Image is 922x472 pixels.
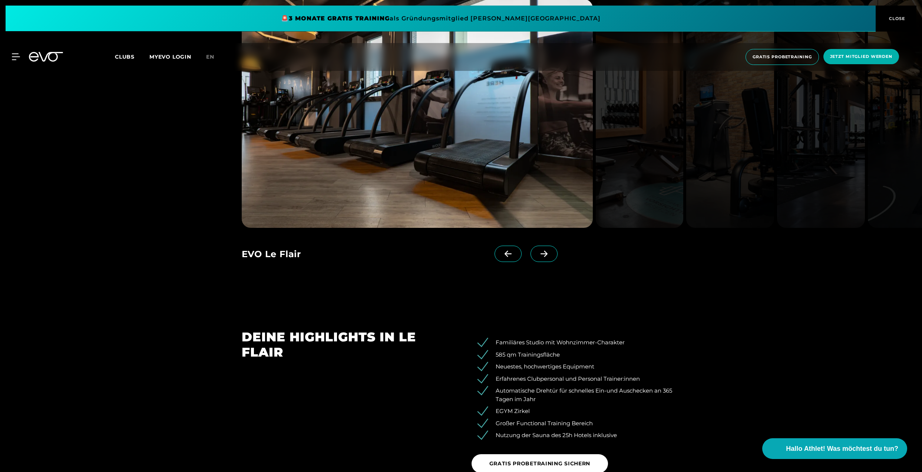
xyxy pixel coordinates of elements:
li: Automatische Drehtür für schnelles Ein-und Auschecken an 365 Tagen im Jahr [483,387,681,403]
button: CLOSE [876,6,916,32]
a: Jetzt Mitglied werden [821,49,901,65]
button: Hallo Athlet! Was möchtest du tun? [762,438,907,459]
li: 585 qm Trainingsfläche [483,351,681,359]
span: Clubs [115,53,135,60]
a: en [206,53,223,61]
li: EGYM Zirkel [483,407,681,416]
li: Neuestes, hochwertiges Equipment [483,363,681,371]
span: Hallo Athlet! Was möchtest du tun? [786,444,898,454]
a: MYEVO LOGIN [149,53,191,60]
h2: DEINE HIGHLIGHTS IN LE FLAIR [242,330,451,360]
span: Gratis Probetraining [753,54,812,60]
a: Gratis Probetraining [743,49,821,65]
span: GRATIS PROBETRAINING SICHERN [489,460,591,468]
span: en [206,53,214,60]
span: Jetzt Mitglied werden [830,53,892,60]
li: Nutzung der Sauna des 25h Hotels inklusive [483,431,681,440]
a: Clubs [115,53,149,60]
li: Familiäres Studio mit Wohnzimmer-Charakter [483,338,681,347]
li: Erfahrenes Clubpersonal und Personal Trainer:innen [483,375,681,383]
li: Großer Functional Training Bereich [483,419,681,428]
span: CLOSE [887,15,905,22]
